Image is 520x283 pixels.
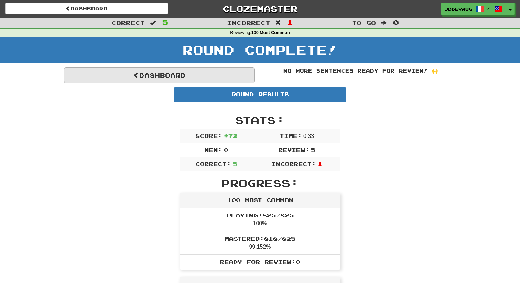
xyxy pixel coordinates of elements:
[180,231,340,255] li: 99.152%
[220,259,300,265] span: Ready for Review: 0
[318,161,322,167] span: 1
[287,18,293,26] span: 1
[271,161,316,167] span: Incorrect:
[180,178,340,189] h2: Progress:
[265,67,456,74] div: No more sentences ready for review! 🙌
[251,30,290,35] strong: 100 Most Common
[441,3,506,15] a: jddevaug /
[111,19,145,26] span: Correct
[445,6,472,12] span: jddevaug
[275,20,283,26] span: :
[195,132,222,139] span: Score:
[180,208,340,231] li: 100%
[311,146,315,153] span: 5
[5,3,168,14] a: Dashboard
[64,67,255,83] a: Dashboard
[162,18,168,26] span: 5
[150,20,158,26] span: :
[303,133,314,139] span: 0 : 33
[204,146,222,153] span: New:
[178,3,342,15] a: Clozemaster
[180,114,340,126] h2: Stats:
[2,43,518,57] h1: Round Complete!
[381,20,388,26] span: :
[278,146,310,153] span: Review:
[174,87,346,102] div: Round Results
[180,193,340,208] div: 100 Most Common
[352,19,376,26] span: To go
[227,19,270,26] span: Incorrect
[224,146,228,153] span: 0
[487,6,491,10] span: /
[280,132,302,139] span: Time:
[233,161,237,167] span: 5
[195,161,231,167] span: Correct:
[393,18,399,26] span: 0
[225,235,295,242] span: Mastered: 818 / 825
[227,212,294,218] span: Playing: 825 / 825
[224,132,237,139] span: + 72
